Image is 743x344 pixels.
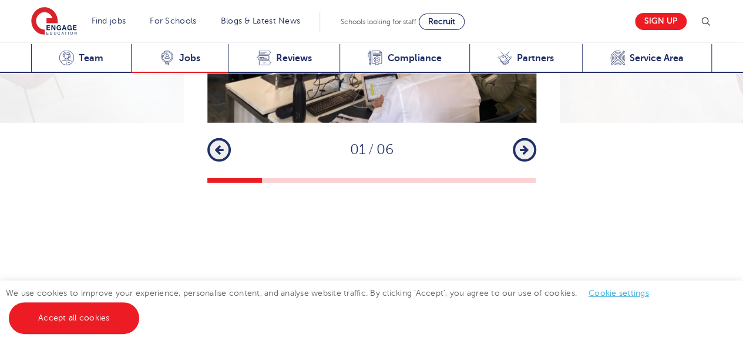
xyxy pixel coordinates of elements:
[481,178,536,183] button: 6 of 6
[589,289,649,298] a: Cookie settings
[6,289,661,322] span: We use cookies to improve your experience, personalise content, and analyse website traffic. By c...
[9,302,139,334] a: Accept all cookies
[582,44,712,73] a: Service Area
[31,7,77,36] img: Engage Education
[221,16,301,25] a: Blogs & Latest News
[317,178,371,183] button: 3 of 6
[350,142,365,158] span: 01
[207,178,262,183] button: 1 of 6
[341,18,416,26] span: Schools looking for staff
[228,44,339,73] a: Reviews
[262,178,317,183] button: 2 of 6
[92,16,126,25] a: Find jobs
[630,52,684,64] span: Service Area
[365,142,376,158] span: /
[635,13,687,30] a: Sign up
[428,17,455,26] span: Recruit
[150,16,196,25] a: For Schools
[276,52,312,64] span: Reviews
[372,178,426,183] button: 4 of 6
[31,44,132,73] a: Team
[131,44,228,73] a: Jobs
[426,178,481,183] button: 5 of 6
[339,44,469,73] a: Compliance
[79,52,103,64] span: Team
[419,14,465,30] a: Recruit
[387,52,441,64] span: Compliance
[469,44,582,73] a: Partners
[517,52,554,64] span: Partners
[376,142,394,158] span: 06
[179,52,200,64] span: Jobs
